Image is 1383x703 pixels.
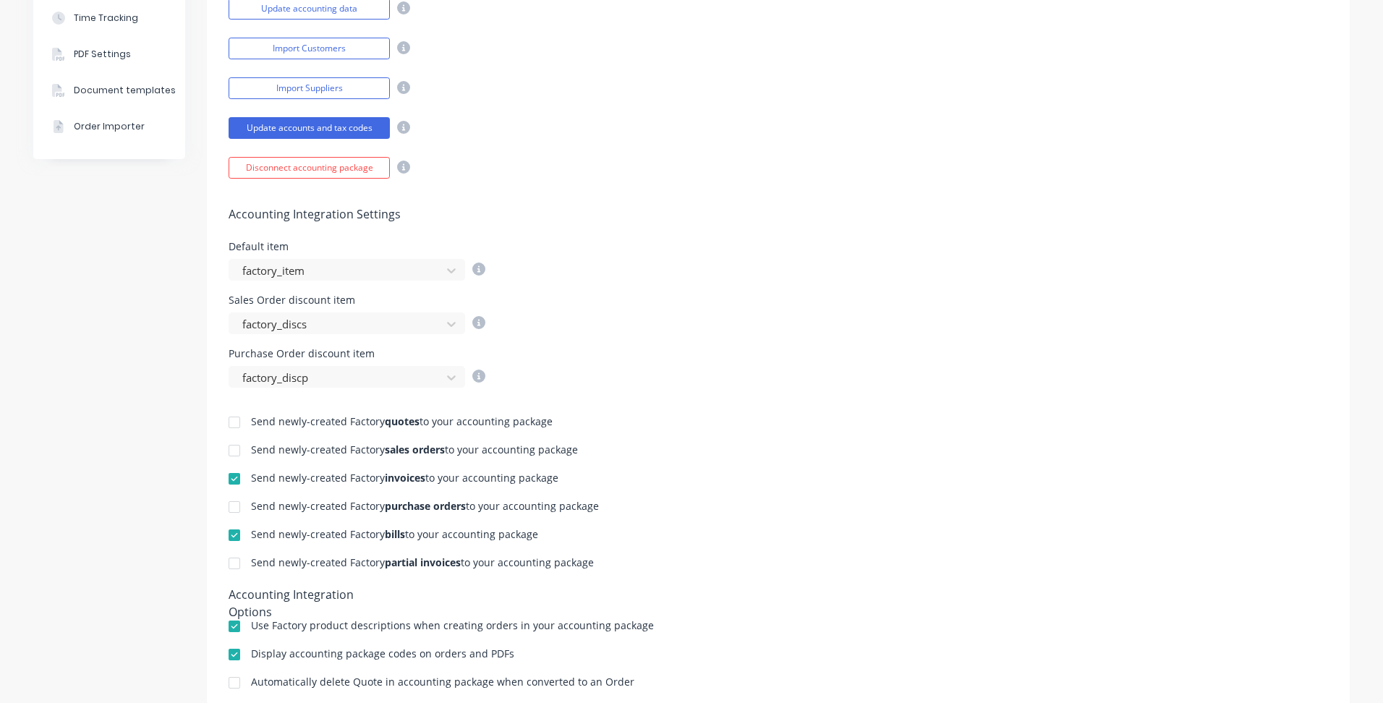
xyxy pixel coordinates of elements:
b: purchase orders [385,499,466,513]
div: Accounting Integration Options [229,586,399,606]
div: Use Factory product descriptions when creating orders in your accounting package [251,621,654,631]
div: Document templates [74,84,176,97]
div: Send newly-created Factory to your accounting package [251,501,599,511]
div: Send newly-created Factory to your accounting package [251,417,553,427]
button: Document templates [33,72,185,108]
div: Automatically delete Quote in accounting package when converted to an Order [251,677,634,687]
button: Order Importer [33,108,185,145]
h5: Accounting Integration Settings [229,208,1328,221]
div: Send newly-created Factory to your accounting package [251,445,578,455]
button: PDF Settings [33,36,185,72]
div: Sales Order discount item [229,295,485,305]
b: partial invoices [385,555,461,569]
button: Update accounts and tax codes [229,117,390,139]
button: Import Suppliers [229,77,390,99]
div: Default item [229,242,485,252]
div: Send newly-created Factory to your accounting package [251,558,594,568]
div: Display accounting package codes on orders and PDFs [251,649,514,659]
b: quotes [385,414,420,428]
div: PDF Settings [74,48,131,61]
div: Send newly-created Factory to your accounting package [251,473,558,483]
div: Time Tracking [74,12,138,25]
div: Purchase Order discount item [229,349,485,359]
div: Order Importer [74,120,145,133]
b: sales orders [385,443,445,456]
button: Import Customers [229,38,390,59]
div: Send newly-created Factory to your accounting package [251,529,538,540]
button: Disconnect accounting package [229,157,390,179]
b: invoices [385,471,425,485]
b: bills [385,527,405,541]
